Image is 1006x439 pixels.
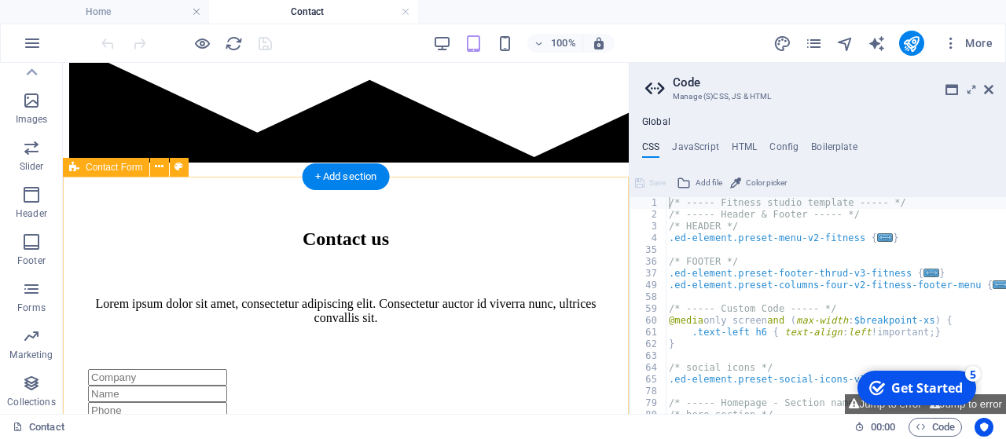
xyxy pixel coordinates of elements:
button: Color picker [728,174,789,192]
button: pages [805,34,824,53]
button: Usercentrics [975,418,993,437]
button: navigator [836,34,855,53]
div: 5 [116,2,132,17]
p: Marketing [9,349,53,361]
h6: Session time [854,418,896,437]
button: reload [224,34,243,53]
a: Click to cancel selection. Double-click to open Pages [13,418,64,437]
button: text_generator [868,34,887,53]
div: 58 [630,291,667,303]
button: More [937,31,999,56]
p: Header [16,207,47,220]
div: 60 [630,315,667,327]
p: Images [16,113,48,126]
div: 61 [630,327,667,338]
button: Code [909,418,962,437]
button: Add file [674,174,725,192]
div: 80 [630,409,667,421]
div: 2 [630,209,667,221]
button: Jump to error [845,394,925,414]
h4: JavaScript [672,141,718,159]
span: Code [916,418,955,437]
i: Reload page [225,35,243,53]
button: Click here to leave preview mode and continue editing [193,34,211,53]
div: 59 [630,303,667,315]
button: 100% [527,34,583,53]
div: 78 [630,386,667,397]
div: 64 [630,362,667,374]
span: Color picker [746,174,787,192]
span: More [943,35,993,51]
p: Slider [20,160,44,173]
i: Publish [902,35,920,53]
span: ... [878,233,894,242]
button: publish [899,31,924,56]
div: 3 [630,221,667,232]
div: 1 [630,197,667,209]
p: Forms [17,302,46,314]
div: Get Started 5 items remaining, 0% complete [9,6,127,41]
h4: Config [769,141,799,159]
div: 35 [630,244,667,256]
div: 36 [630,256,667,268]
div: 62 [630,338,667,350]
div: + Add section [303,163,390,190]
div: 4 [630,232,667,244]
div: 79 [630,397,667,409]
h2: Code [673,75,993,90]
span: 00 00 [871,418,895,437]
div: 63 [630,350,667,362]
i: Navigator [836,35,854,53]
i: Design (Ctrl+Alt+Y) [773,35,791,53]
p: Collections [7,396,55,408]
div: 49 [630,280,667,291]
i: AI Writer [868,35,886,53]
div: 37 [630,268,667,280]
span: Contact Form [86,163,143,172]
h6: 100% [551,34,576,53]
div: 65 [630,374,667,386]
span: : [882,421,884,433]
div: Get Started [42,15,114,32]
button: design [773,34,792,53]
h4: Contact [209,3,418,20]
h4: Global [642,116,670,129]
p: Footer [17,254,46,267]
h3: Manage (S)CSS, JS & HTML [673,90,962,104]
h4: CSS [642,141,659,159]
i: On resize automatically adjust zoom level to fit chosen device. [592,36,606,50]
h4: Boilerplate [811,141,857,159]
i: Pages (Ctrl+Alt+S) [805,35,823,53]
span: ... [924,269,940,277]
h4: HTML [732,141,758,159]
span: Add file [696,174,722,192]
